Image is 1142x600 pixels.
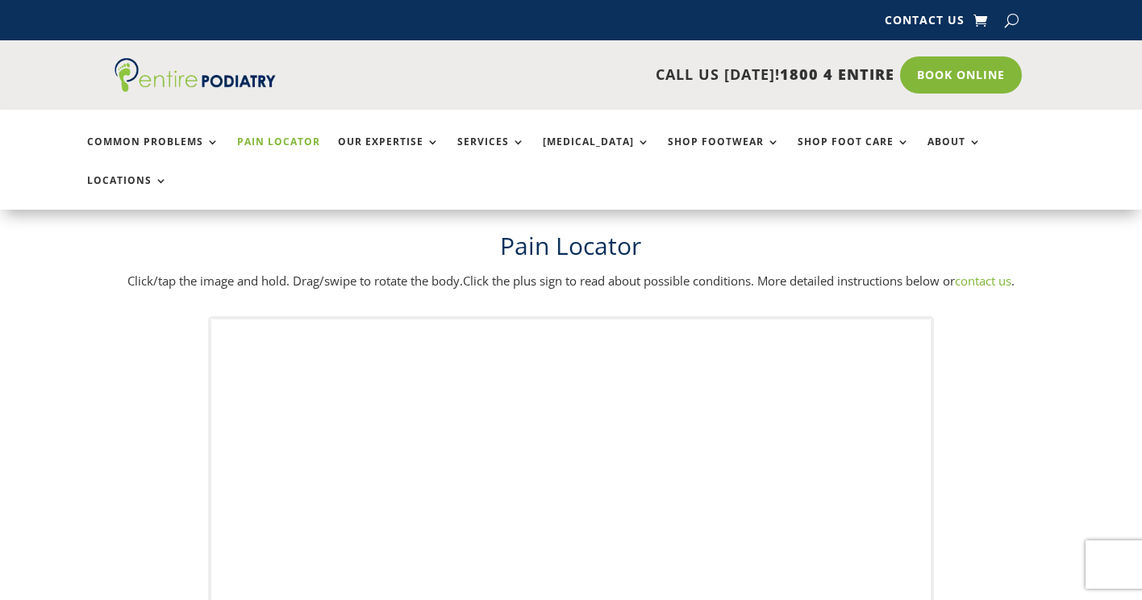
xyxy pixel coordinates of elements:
[115,229,1028,271] h1: Pain Locator
[927,136,982,171] a: About
[543,136,650,171] a: [MEDICAL_DATA]
[780,65,894,84] span: 1800 4 ENTIRE
[338,136,440,171] a: Our Expertise
[115,79,276,95] a: Entire Podiatry
[115,58,276,92] img: logo (1)
[323,65,894,85] p: CALL US [DATE]!
[668,136,780,171] a: Shop Footwear
[87,175,168,210] a: Locations
[900,56,1022,94] a: Book Online
[885,15,965,32] a: Contact Us
[463,273,1015,289] span: Click the plus sign to read about possible conditions. More detailed instructions below or .
[457,136,525,171] a: Services
[798,136,910,171] a: Shop Foot Care
[87,136,219,171] a: Common Problems
[955,273,1011,289] a: contact us
[237,136,320,171] a: Pain Locator
[127,273,463,289] span: Click/tap the image and hold. Drag/swipe to rotate the body.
